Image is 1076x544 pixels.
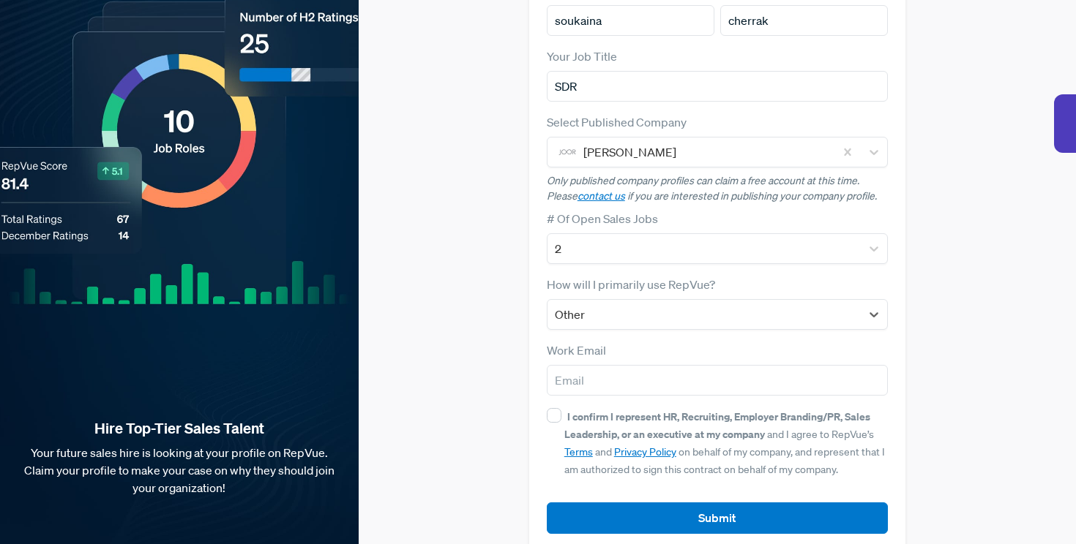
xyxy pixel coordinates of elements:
[564,445,593,458] a: Terms
[547,276,715,293] label: How will I primarily use RepVue?
[564,410,885,476] span: and I agree to RepVue’s and on behalf of my company, and represent that I am authorized to sign t...
[547,173,889,204] p: Only published company profiles can claim a free account at this time. Please if you are interest...
[558,143,576,161] img: JOOR
[547,365,889,396] input: Email
[547,210,658,227] label: # Of Open Sales Jobs
[23,419,335,438] strong: Hire Top-Tier Sales Talent
[547,5,714,36] input: First Name
[614,445,676,458] a: Privacy Policy
[547,341,606,359] label: Work Email
[720,5,888,36] input: Last Name
[23,444,335,496] p: Your future sales hire is looking at your profile on RepVue. Claim your profile to make your case...
[547,48,617,65] label: Your Job Title
[547,71,889,102] input: Title
[547,113,687,131] label: Select Published Company
[547,502,889,534] button: Submit
[578,189,625,203] a: contact us
[564,409,870,441] strong: I confirm I represent HR, Recruiting, Employer Branding/PR, Sales Leadership, or an executive at ...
